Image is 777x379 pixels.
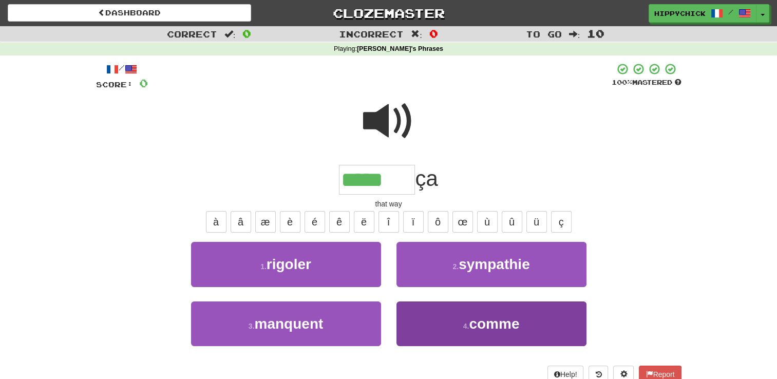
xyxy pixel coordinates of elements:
span: HippyChick [654,9,706,18]
span: Correct [167,29,217,39]
a: Clozemaster [267,4,510,22]
button: œ [452,211,473,233]
span: sympathie [459,256,530,272]
span: / [728,8,733,15]
button: 4.comme [396,301,586,346]
span: : [224,30,236,39]
div: that way [96,199,681,209]
small: 3 . [249,322,255,330]
button: ë [354,211,374,233]
button: à [206,211,226,233]
a: Dashboard [8,4,251,22]
button: ç [551,211,572,233]
span: 0 [242,27,251,40]
button: 2.sympathie [396,242,586,287]
div: Mastered [612,78,681,87]
span: rigoler [267,256,311,272]
small: 2 . [452,262,459,271]
span: Score: [96,80,133,89]
button: é [305,211,325,233]
span: manquent [254,316,323,332]
strong: [PERSON_NAME]'s Phrases [357,45,443,52]
button: ù [477,211,498,233]
button: â [231,211,251,233]
span: : [411,30,422,39]
span: 0 [139,77,148,89]
button: ê [329,211,350,233]
span: To go [526,29,562,39]
button: î [378,211,399,233]
span: comme [469,316,519,332]
button: ô [428,211,448,233]
a: HippyChick / [649,4,756,23]
span: ça [415,166,438,191]
span: 10 [587,27,604,40]
small: 4 . [463,322,469,330]
span: 0 [429,27,438,40]
button: è [280,211,300,233]
button: ï [403,211,424,233]
button: 3.manquent [191,301,381,346]
button: ü [526,211,547,233]
button: û [502,211,522,233]
span: : [569,30,580,39]
span: 100 % [612,78,632,86]
button: æ [255,211,276,233]
span: Incorrect [339,29,404,39]
small: 1 . [260,262,267,271]
div: / [96,63,148,75]
button: 1.rigoler [191,242,381,287]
